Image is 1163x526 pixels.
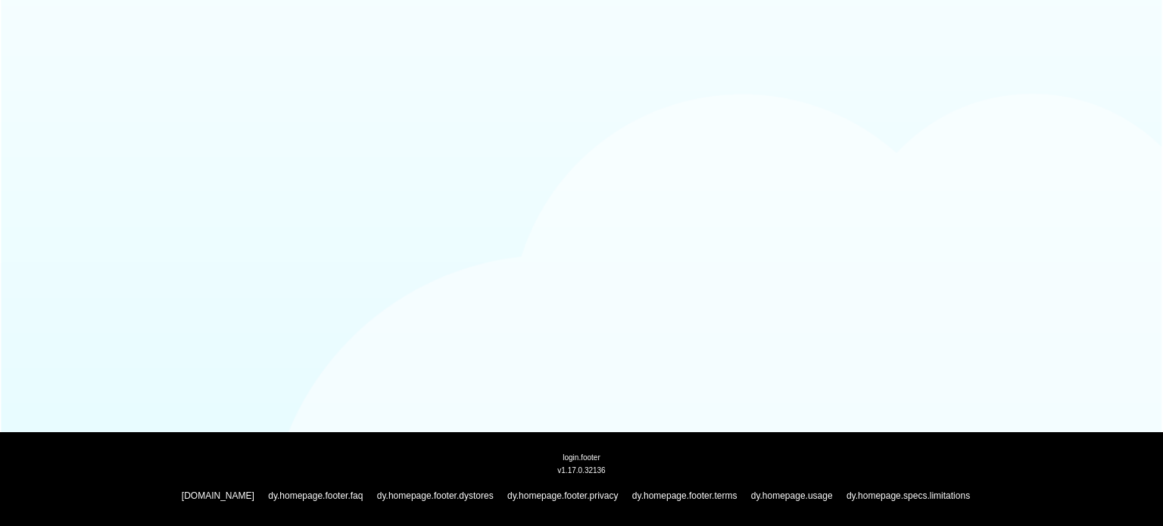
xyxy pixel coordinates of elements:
[507,490,619,501] a: dy.homepage.footer.privacy
[268,490,363,501] a: dy.homepage.footer.faq
[563,452,600,462] span: login.footer
[377,490,494,501] a: dy.homepage.footer.dystores
[557,465,605,475] span: v1.17.0.32136
[751,490,833,501] a: dy.homepage.usage
[847,490,970,501] a: dy.homepage.specs.limitations
[182,490,254,501] a: [DOMAIN_NAME]
[632,490,737,501] a: dy.homepage.footer.terms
